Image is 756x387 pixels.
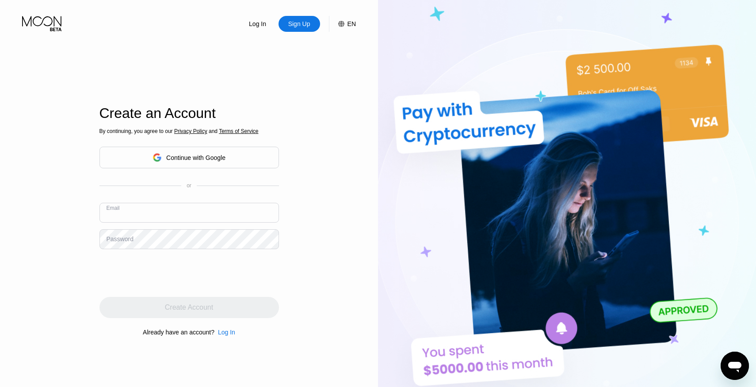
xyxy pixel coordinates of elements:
div: Log In [214,329,235,336]
div: EN [329,16,356,32]
div: or [187,182,191,189]
div: Already have an account? [143,329,214,336]
div: Continue with Google [166,154,225,161]
div: EN [347,20,356,27]
iframe: Button to launch messaging window [721,352,749,380]
div: Sign Up [287,19,311,28]
div: Password [107,235,134,243]
div: Sign Up [279,16,320,32]
iframe: reCAPTCHA [99,256,234,290]
span: Terms of Service [219,128,258,134]
div: Create an Account [99,105,279,121]
div: By continuing, you agree to our [99,128,279,134]
div: Continue with Google [99,147,279,168]
div: Log In [237,16,279,32]
span: and [207,128,219,134]
div: Log In [248,19,267,28]
span: Privacy Policy [174,128,207,134]
div: Email [107,205,120,211]
div: Log In [218,329,235,336]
